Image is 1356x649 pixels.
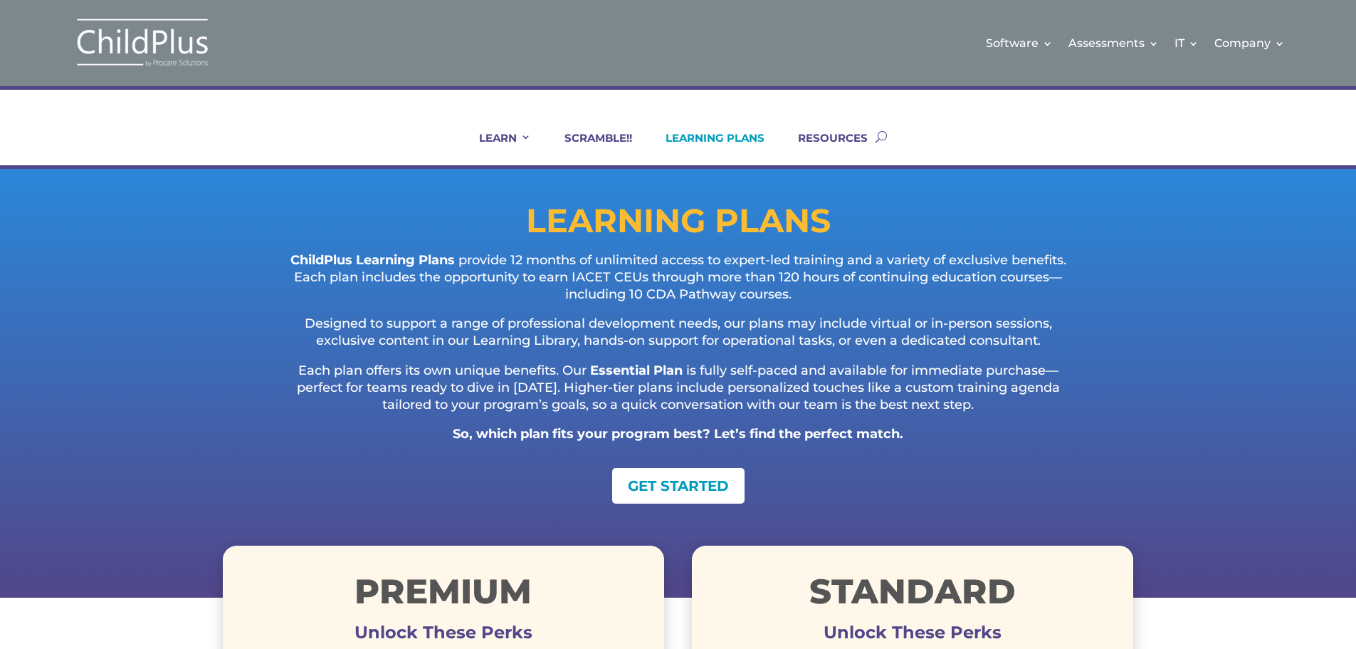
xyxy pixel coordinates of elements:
[223,204,1134,244] h1: LEARNING PLANS
[223,633,665,640] h3: Unlock These Perks
[280,252,1077,316] p: provide 12 months of unlimited access to expert-led training and a variety of exclusive benefits....
[290,252,455,268] strong: ChildPlus Learning Plans
[692,633,1134,640] h3: Unlock These Perks
[547,131,632,165] a: SCRAMBLE!!
[612,468,745,504] a: GET STARTED
[453,426,903,442] strong: So, which plan fits your program best? Let’s find the perfect match.
[648,131,764,165] a: LEARNING PLANS
[590,363,683,378] strong: Essential Plan
[280,316,1077,363] p: Designed to support a range of professional development needs, our plans may include virtual or i...
[223,574,665,616] h1: Premium
[1214,14,1285,72] a: Company
[1174,14,1199,72] a: IT
[780,131,868,165] a: RESOURCES
[692,574,1134,616] h1: STANDARD
[280,363,1077,426] p: Each plan offers its own unique benefits. Our is fully self-paced and available for immediate pur...
[986,14,1053,72] a: Software
[1068,14,1159,72] a: Assessments
[461,131,531,165] a: LEARN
